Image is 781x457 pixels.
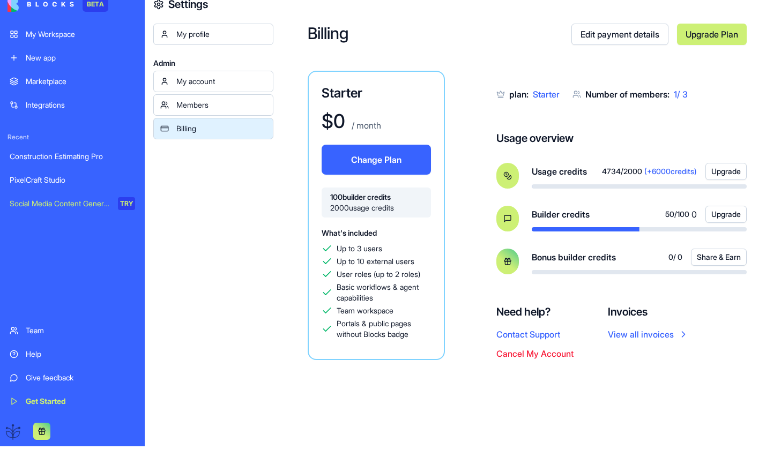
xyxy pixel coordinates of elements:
[509,89,529,100] span: plan:
[496,347,574,360] button: Cancel My Account
[322,145,431,175] button: Change Plan
[3,47,142,69] a: New app
[176,76,266,87] div: My account
[533,89,560,100] span: Starter
[608,304,689,319] h4: Invoices
[496,328,560,341] button: Contact Support
[532,208,590,221] span: Builder credits
[176,123,266,134] div: Billing
[677,24,747,45] a: Upgrade Plan
[571,24,668,45] a: Edit payment details
[337,305,393,316] span: Team workspace
[608,328,689,341] a: View all invoices
[585,89,670,100] span: Number of members:
[705,163,747,180] button: Upgrade
[3,94,142,116] a: Integrations
[691,249,747,266] button: Share & Earn
[330,192,422,203] span: 100 builder credits
[496,304,574,319] h4: Need help?
[532,165,587,178] span: Usage credits
[10,151,135,162] div: Construction Estimating Pro
[26,396,135,407] div: Get Started
[665,208,697,221] div: 0
[153,94,273,116] a: Members
[496,131,574,146] h4: Usage overview
[308,71,445,360] a: Starter$0 / monthChange Plan100builder credits2000usage creditsWhat's includedUp to 3 usersUp to ...
[532,251,616,264] span: Bonus builder credits
[644,166,697,177] span: (+ 6000 credits)
[153,71,273,92] a: My account
[26,53,135,63] div: New app
[153,24,273,45] a: My profile
[10,175,135,185] div: PixelCraft Studio
[10,198,110,209] div: Social Media Content Generator
[3,391,142,412] a: Get Started
[3,343,142,365] a: Help
[337,256,414,267] span: Up to 10 external users
[665,209,689,220] span: 50 / 100
[330,203,422,213] span: 2000 usage credits
[26,349,135,359] div: Help
[3,71,142,92] a: Marketplace
[118,197,135,210] div: TRY
[602,166,642,177] span: 4734 / 2000
[337,318,431,340] span: Portals & public pages without Blocks badge
[26,325,135,336] div: Team
[3,133,142,141] span: Recent
[26,29,135,40] div: My Workspace
[3,169,142,191] a: PixelCraft Studio
[337,282,431,303] span: Basic workflows & agent capabilities
[26,372,135,383] div: Give feedback
[176,29,266,40] div: My profile
[337,269,420,280] span: User roles (up to 2 roles)
[176,100,266,110] div: Members
[153,118,273,139] a: Billing
[322,228,377,237] span: What's included
[3,367,142,388] a: Give feedback
[5,423,23,440] img: ACg8ocJXc4biGNmL-6_84M9niqKohncbsBQNEji79DO8k46BE60Re2nP=s96-c
[26,100,135,110] div: Integrations
[674,89,688,100] span: 1 / 3
[337,243,382,254] span: Up to 3 users
[3,193,142,214] a: Social Media Content GeneratorTRY
[349,119,381,132] p: / month
[3,24,142,45] a: My Workspace
[26,76,135,87] div: Marketplace
[3,146,142,167] a: Construction Estimating Pro
[668,252,682,263] span: 0 / 0
[322,85,431,102] h3: Starter
[153,58,273,69] span: Admin
[308,24,571,45] h2: Billing
[322,110,345,132] h1: $ 0
[705,206,747,223] button: Upgrade
[3,320,142,341] a: Team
